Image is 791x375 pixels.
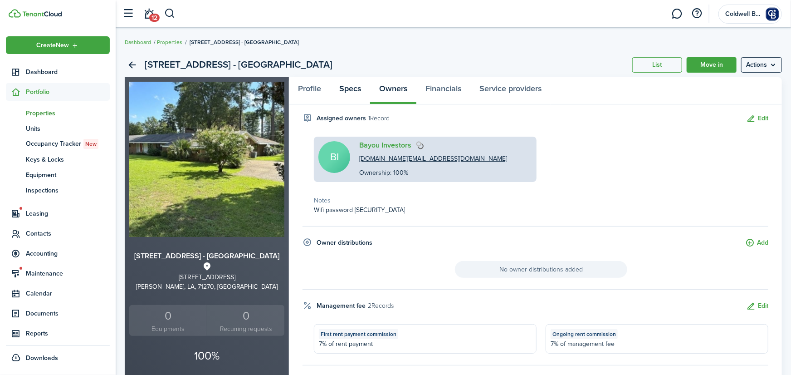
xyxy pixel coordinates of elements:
[129,251,284,262] h3: [STREET_ADDRESS] - [GEOGRAPHIC_DATA]
[190,38,299,46] span: [STREET_ADDRESS] - [GEOGRAPHIC_DATA]
[314,205,768,215] p: Wifi password [SECURITY_DATA]
[689,6,705,21] button: Open resource center
[6,136,110,152] a: Occupancy TrackerNew
[470,77,551,104] a: Service providers
[741,57,782,73] button: Open menu
[26,289,110,298] span: Calendar
[26,124,110,133] span: Units
[6,183,110,198] a: Inspections
[725,11,762,17] span: Coldwell Banker Group One Realty
[6,152,110,167] a: Keys & Locks
[416,77,470,104] a: Financials
[26,109,110,118] span: Properties
[145,57,332,73] h2: [STREET_ADDRESS] - [GEOGRAPHIC_DATA]
[368,301,394,311] small: 2 Records
[157,38,182,46] a: Properties
[207,305,284,336] a: 0 Recurring requests
[317,301,366,311] h4: Management fee
[85,140,97,148] span: New
[26,186,110,195] span: Inspections
[164,6,176,21] button: Search
[632,57,682,73] a: List
[129,347,284,365] p: 100%
[9,9,21,18] img: TenantCloud
[765,7,780,21] img: Coldwell Banker Group One Realty
[6,105,110,121] a: Properties
[26,87,110,97] span: Portfolio
[26,209,110,218] span: Leasing
[551,339,763,349] p: 7% of management fee
[120,5,137,22] button: Open sidebar
[22,11,62,17] img: TenantCloud
[129,305,207,336] a: 0Equipments
[26,269,110,278] span: Maintenance
[26,329,110,338] span: Reports
[149,14,160,22] span: 12
[6,121,110,136] a: Units
[26,139,110,149] span: Occupancy Tracker
[319,339,532,349] p: 7% of rent payment
[368,113,390,123] small: 1 Record
[745,238,768,248] button: Add
[26,155,110,164] span: Keys & Locks
[37,42,69,49] span: Create New
[359,141,411,149] a: Bayou Investors
[416,141,424,149] img: Connection is required to share the properties and reports with owner.
[330,77,370,104] a: Specs
[317,113,366,123] h4: Assigned owners
[132,307,205,325] div: 0
[6,63,110,81] a: Dashboard
[129,82,284,237] img: Property avatar
[129,272,284,282] div: [STREET_ADDRESS]
[26,353,58,363] span: Downloads
[314,196,768,205] p: Notes
[289,77,330,104] a: Profile
[669,2,686,25] a: Messaging
[6,36,110,54] button: Open menu
[125,57,140,73] a: Back
[687,57,737,73] a: Move in
[318,141,350,173] avatar-text: BI
[6,325,110,342] a: Reports
[210,307,282,325] div: 0
[210,324,282,334] small: Recurring requests
[321,330,396,338] span: First rent payment commission
[129,282,284,291] div: [PERSON_NAME], LA, 71270, [GEOGRAPHIC_DATA]
[359,168,507,178] p: Ownership: 100%
[26,229,110,238] span: Contacts
[746,301,768,311] button: Edit
[741,57,782,73] menu-btn: Actions
[317,238,372,247] h4: Owner distributions
[26,249,110,258] span: Accounting
[552,330,616,338] span: Ongoing rent commission
[6,167,110,183] a: Equipment
[359,154,507,163] a: [DOMAIN_NAME][EMAIL_ADDRESS][DOMAIN_NAME]
[455,261,627,278] span: No owner distributions added
[26,309,110,318] span: Documents
[132,324,205,334] small: Equipments
[26,67,110,77] span: Dashboard
[125,38,151,46] a: Dashboard
[26,170,110,180] span: Equipment
[746,113,768,124] button: Edit
[141,2,158,25] a: Notifications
